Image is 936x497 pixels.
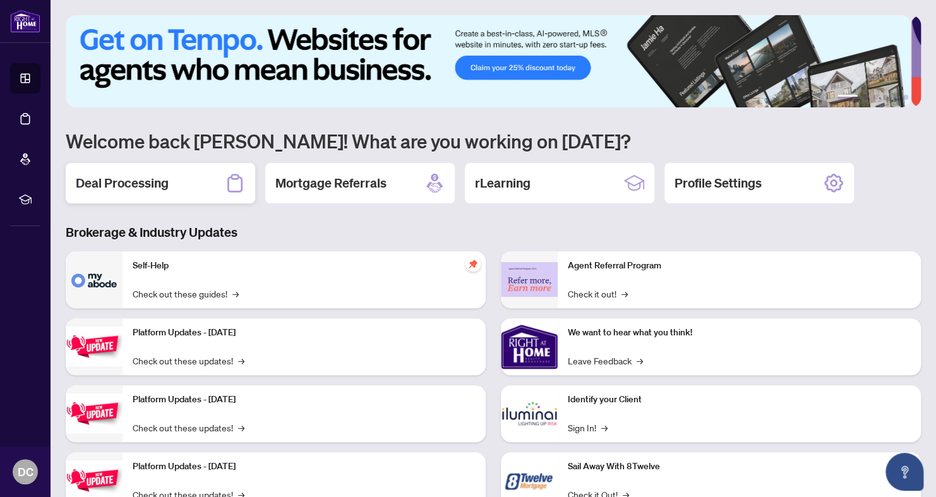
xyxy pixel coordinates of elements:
[621,287,628,301] span: →
[133,460,476,474] p: Platform Updates - [DATE]
[133,287,239,301] a: Check out these guides!→
[133,393,476,407] p: Platform Updates - [DATE]
[133,421,244,434] a: Check out these updates!→
[903,95,908,100] button: 6
[66,129,921,153] h1: Welcome back [PERSON_NAME]! What are you working on [DATE]?
[66,326,123,366] img: Platform Updates - July 21, 2025
[568,259,911,273] p: Agent Referral Program
[637,354,643,368] span: →
[568,393,911,407] p: Identify your Client
[18,463,33,481] span: DC
[885,453,923,491] button: Open asap
[873,95,878,100] button: 3
[883,95,888,100] button: 4
[133,326,476,340] p: Platform Updates - [DATE]
[465,256,481,272] span: pushpin
[66,251,123,308] img: Self-Help
[837,95,858,100] button: 1
[275,174,387,192] h2: Mortgage Referrals
[238,421,244,434] span: →
[568,460,911,474] p: Sail Away With 8Twelve
[133,259,476,273] p: Self-Help
[675,174,762,192] h2: Profile Settings
[501,318,558,375] img: We want to hear what you think!
[76,174,169,192] h2: Deal Processing
[893,95,898,100] button: 5
[501,385,558,442] img: Identify your Client
[10,9,40,33] img: logo
[475,174,531,192] h2: rLearning
[66,393,123,433] img: Platform Updates - July 8, 2025
[863,95,868,100] button: 2
[232,287,239,301] span: →
[133,354,244,368] a: Check out these updates!→
[66,224,921,241] h3: Brokerage & Industry Updates
[601,421,608,434] span: →
[568,326,911,340] p: We want to hear what you think!
[568,421,608,434] a: Sign In!→
[568,287,628,301] a: Check it out!→
[238,354,244,368] span: →
[501,262,558,297] img: Agent Referral Program
[568,354,643,368] a: Leave Feedback→
[66,15,911,107] img: Slide 0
